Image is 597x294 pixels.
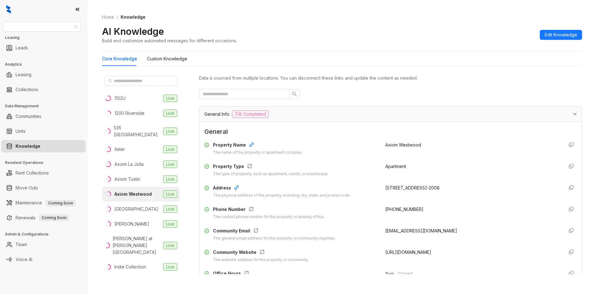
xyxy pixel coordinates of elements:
[5,35,87,40] h3: Leasing
[163,146,177,153] span: Live
[114,191,152,198] div: Axiom Westwood
[5,231,87,237] h3: Admin & Configurations
[16,167,49,179] a: Rent Collections
[163,190,177,198] span: Live
[114,206,158,212] div: [GEOGRAPHIC_DATA]
[213,142,303,150] div: Property Name
[385,270,398,277] span: Sun
[39,214,69,221] span: Coming Soon
[1,253,86,266] li: Voice AI
[385,207,423,212] span: [PHONE_NUMBER]
[16,253,32,266] a: Voice AI
[102,37,237,44] div: Build and customize automated messages for different occasions.
[163,128,177,135] span: Live
[385,250,431,255] span: [URL][DOMAIN_NAME]
[163,220,177,228] span: Live
[114,161,144,168] div: Axiom La Jolla
[213,214,325,220] div: The contact phone number for the property or leasing office.
[398,270,559,277] span: Closed
[6,5,11,14] img: logo
[213,249,309,257] div: Community Website
[213,163,328,171] div: Property Type
[213,270,339,278] div: Office Hours
[199,75,582,82] div: Data is sourced from multiple locations. You can disconnect these links and update the content as...
[213,171,328,177] div: The type of property, such as apartment, condo, or townhouse.
[573,112,577,116] span: expanded
[163,110,177,117] span: Live
[5,62,87,67] h3: Analytics
[16,42,28,54] a: Leads
[16,182,38,194] a: Move Outs
[204,111,229,118] span: General Info
[199,107,582,122] div: General Info7/8 Completed
[1,238,86,251] li: Team
[545,31,577,38] span: Edit Knowledge
[1,68,86,81] li: Leasing
[1,167,86,179] li: Rent Collections
[114,95,126,102] div: 1122U
[114,221,149,227] div: [PERSON_NAME]
[385,142,421,147] span: Axiom Westwood
[114,264,146,270] div: Indie Collection
[5,103,87,109] h3: Data Management
[102,55,137,62] div: Core Knowledge
[213,227,336,236] div: Community Email
[113,235,161,256] div: [PERSON_NAME] at [PERSON_NAME][GEOGRAPHIC_DATA]
[1,42,86,54] li: Leads
[1,125,86,138] li: Units
[16,125,25,138] a: Units
[213,193,350,198] div: The physical address of the property, including city, state, and postal code.
[163,263,177,271] span: Live
[114,176,140,183] div: Axiom Tustin
[16,110,41,123] a: Communities
[102,26,164,37] h2: AI Knowledge
[163,175,177,183] span: Live
[213,257,309,263] div: The website address for the property or community.
[16,212,69,224] a: RenewalsComing Soon
[114,110,145,117] div: 1200 Riverside
[1,140,86,152] li: Knowledge
[16,68,31,81] a: Leasing
[16,238,27,251] a: Team
[121,14,146,20] span: Knowledge
[385,164,406,169] span: Apartment
[7,22,77,31] span: Raintree Partners
[163,95,177,102] span: Live
[16,83,38,96] a: Collections
[213,206,325,214] div: Phone Number
[101,14,115,21] a: Home
[385,184,559,191] div: [STREET_ADDRESS]-2008
[1,197,86,209] li: Maintenance
[163,161,177,168] span: Live
[232,110,269,118] span: 7/8 Completed
[46,200,76,207] span: Coming Soon
[163,205,177,213] span: Live
[1,182,86,194] li: Move Outs
[114,146,125,153] div: Aster
[147,55,187,62] div: Custom Knowledge
[292,91,297,96] span: search
[1,110,86,123] li: Communities
[213,150,303,156] div: The name of the property or apartment complex.
[213,236,336,241] div: The general email address for the property or community inquiries.
[204,127,577,137] span: General
[5,160,87,166] h3: Resident Operations
[114,124,161,138] div: 535 [GEOGRAPHIC_DATA]
[16,140,40,152] a: Knowledge
[1,212,86,224] li: Renewals
[385,228,457,233] span: [EMAIL_ADDRESS][DOMAIN_NAME]
[117,14,118,21] li: /
[213,184,350,193] div: Address
[1,83,86,96] li: Collections
[108,79,113,83] span: search
[163,242,177,249] span: Live
[540,30,582,40] button: Edit Knowledge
